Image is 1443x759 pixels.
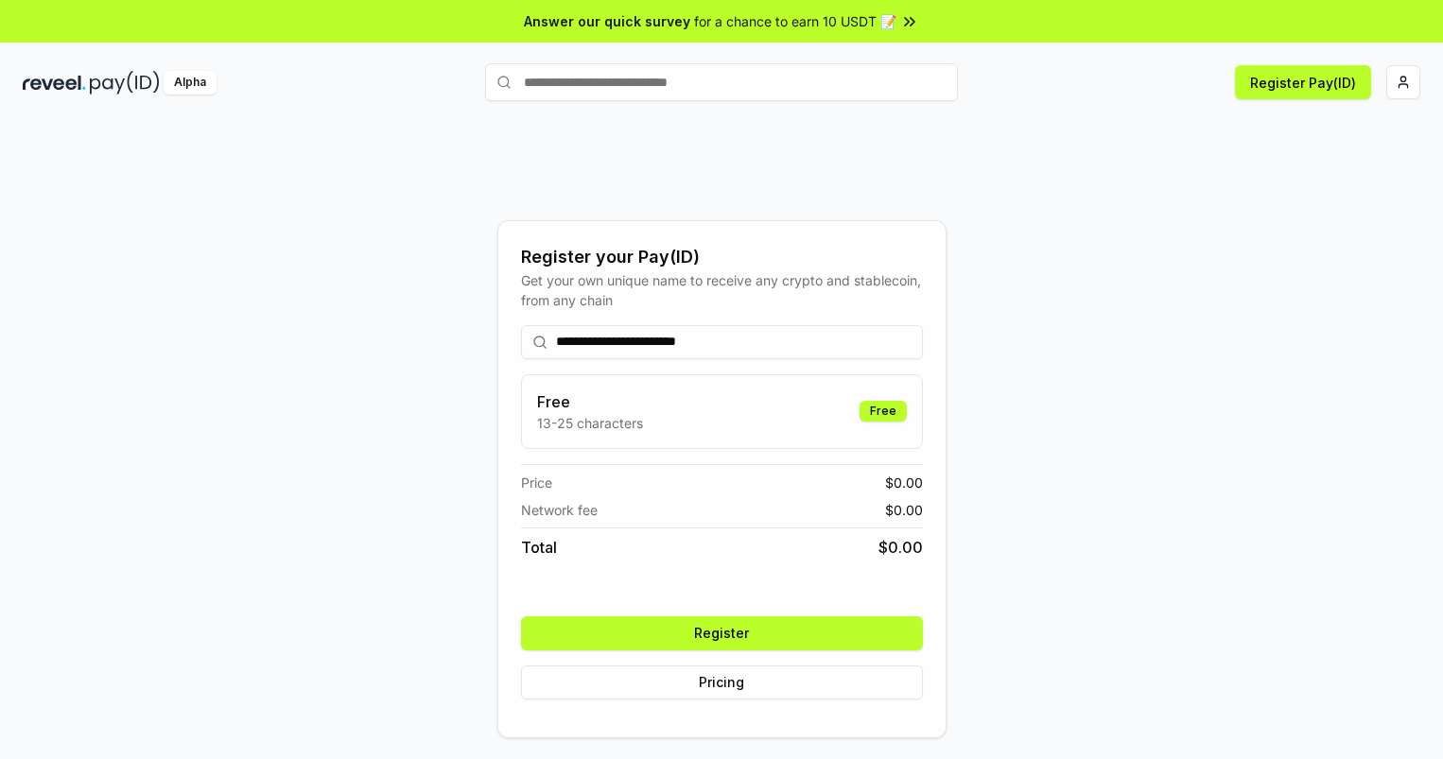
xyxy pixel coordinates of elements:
[521,473,552,492] span: Price
[524,11,690,31] span: Answer our quick survey
[885,473,923,492] span: $ 0.00
[694,11,896,31] span: for a chance to earn 10 USDT 📝
[878,536,923,559] span: $ 0.00
[521,500,598,520] span: Network fee
[860,401,907,422] div: Free
[537,390,643,413] h3: Free
[23,71,86,95] img: reveel_dark
[521,270,923,310] div: Get your own unique name to receive any crypto and stablecoin, from any chain
[164,71,217,95] div: Alpha
[521,616,923,650] button: Register
[521,244,923,270] div: Register your Pay(ID)
[521,665,923,699] button: Pricing
[521,536,557,559] span: Total
[1235,65,1371,99] button: Register Pay(ID)
[537,413,643,433] p: 13-25 characters
[90,71,160,95] img: pay_id
[885,500,923,520] span: $ 0.00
